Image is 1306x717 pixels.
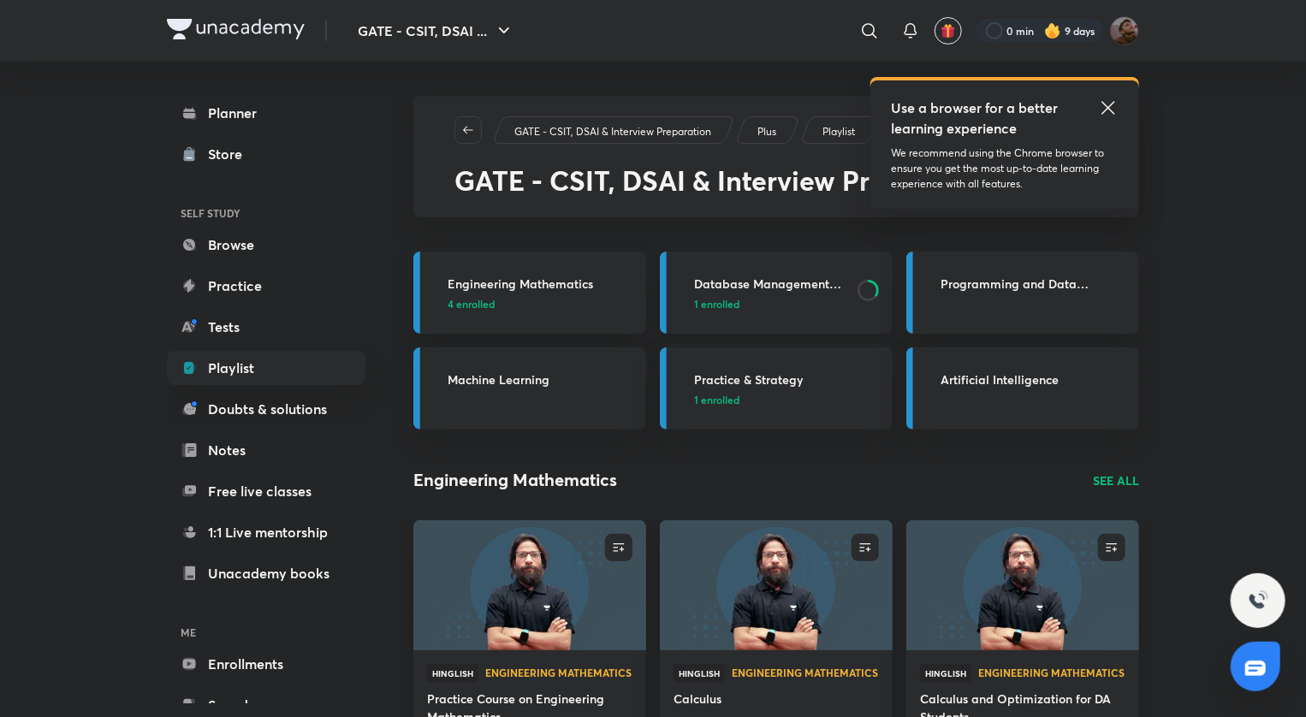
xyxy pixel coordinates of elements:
[978,667,1125,679] a: Engineering Mathematics
[167,515,365,549] a: 1:1 Live mentorship
[208,144,252,164] div: Store
[1044,22,1061,39] img: streak
[167,474,365,508] a: Free live classes
[694,275,847,293] h3: Database Management System and Data Warehousing
[757,124,776,139] p: Plus
[167,96,365,130] a: Planner
[448,370,636,388] h3: Machine Learning
[413,467,617,493] h2: Engineering Mathematics
[448,296,495,311] span: 4 enrolled
[941,370,1129,388] h3: Artificial Intelligence
[167,19,305,44] a: Company Logo
[411,518,648,651] img: new-thumbnail
[660,520,893,650] a: new-thumbnail
[904,518,1141,651] img: new-thumbnail
[674,690,879,711] a: Calculus
[820,124,858,139] a: Playlist
[732,667,879,678] span: Engineering Mathematics
[1248,590,1268,611] img: ttu
[660,347,893,430] a: Practice & Strategy1 enrolled
[906,252,1139,334] a: Programming and Data Structure
[413,252,646,334] a: Engineering Mathematics4 enrolled
[512,124,715,139] a: GATE - CSIT, DSAI & Interview Preparation
[167,199,365,228] h6: SELF STUDY
[941,23,956,39] img: avatar
[167,351,365,385] a: Playlist
[167,433,365,467] a: Notes
[167,19,305,39] img: Company Logo
[514,124,711,139] p: GATE - CSIT, DSAI & Interview Preparation
[891,98,1061,139] h5: Use a browser for a better learning experience
[485,667,632,679] a: Engineering Mathematics
[167,392,365,426] a: Doubts & solutions
[167,556,365,590] a: Unacademy books
[935,17,962,44] button: avatar
[755,124,780,139] a: Plus
[906,347,1139,430] a: Artificial Intelligence
[1093,471,1139,489] a: SEE ALL
[660,252,893,334] a: Database Management System and Data Warehousing1 enrolled
[822,124,855,139] p: Playlist
[454,162,1097,199] span: GATE - CSIT, DSAI & Interview Preparation DS & AI
[1110,16,1139,45] img: Suryansh Singh
[167,647,365,681] a: Enrollments
[167,228,365,262] a: Browse
[694,392,739,407] span: 1 enrolled
[167,137,365,171] a: Store
[485,667,632,678] span: Engineering Mathematics
[674,664,725,683] span: Hinglish
[427,664,478,683] span: Hinglish
[941,275,1129,293] h3: Programming and Data Structure
[347,14,525,48] button: GATE - CSIT, DSAI ...
[920,664,971,683] span: Hinglish
[694,370,882,388] h3: Practice & Strategy
[167,310,365,344] a: Tests
[732,667,879,679] a: Engineering Mathematics
[657,518,894,651] img: new-thumbnail
[167,618,365,647] h6: ME
[448,275,636,293] h3: Engineering Mathematics
[413,520,646,650] a: new-thumbnail
[413,347,646,430] a: Machine Learning
[694,296,739,311] span: 1 enrolled
[978,667,1125,678] span: Engineering Mathematics
[891,145,1119,192] p: We recommend using the Chrome browser to ensure you get the most up-to-date learning experience w...
[906,520,1139,650] a: new-thumbnail
[167,269,365,303] a: Practice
